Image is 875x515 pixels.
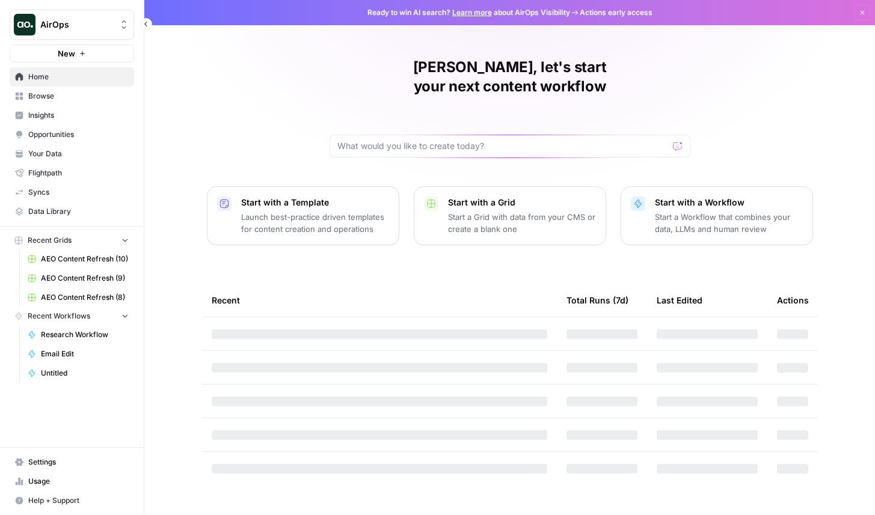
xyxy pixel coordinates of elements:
[22,249,134,269] a: AEO Content Refresh (10)
[28,457,129,468] span: Settings
[414,186,606,245] button: Start with a GridStart a Grid with data from your CMS or create a blank one
[580,7,652,18] span: Actions early access
[22,269,134,288] a: AEO Content Refresh (9)
[10,125,134,144] a: Opportunities
[10,183,134,202] a: Syncs
[10,10,134,40] button: Workspace: AirOps
[207,186,399,245] button: Start with a TemplateLaunch best-practice driven templates for content creation and operations
[41,329,129,340] span: Research Workflow
[10,491,134,510] button: Help + Support
[40,19,113,31] span: AirOps
[10,163,134,183] a: Flightpath
[330,58,690,96] h1: [PERSON_NAME], let's start your next content workflow
[41,292,129,303] span: AEO Content Refresh (8)
[448,211,596,235] p: Start a Grid with data from your CMS or create a blank one
[41,254,129,264] span: AEO Content Refresh (10)
[566,284,628,317] div: Total Runs (7d)
[28,168,129,178] span: Flightpath
[657,284,702,317] div: Last Edited
[448,197,596,209] p: Start with a Grid
[28,91,129,102] span: Browse
[241,197,389,209] p: Start with a Template
[337,140,668,152] input: What would you like to create today?
[10,144,134,163] a: Your Data
[10,472,134,491] a: Usage
[10,202,134,221] a: Data Library
[655,197,803,209] p: Start with a Workflow
[28,187,129,198] span: Syncs
[41,349,129,359] span: Email Edit
[212,284,547,317] div: Recent
[655,211,803,235] p: Start a Workflow that combines your data, LLMs and human review
[28,148,129,159] span: Your Data
[28,476,129,487] span: Usage
[10,106,134,125] a: Insights
[367,7,570,18] span: Ready to win AI search? about AirOps Visibility
[621,186,813,245] button: Start with a WorkflowStart a Workflow that combines your data, LLMs and human review
[28,72,129,82] span: Home
[28,311,90,321] span: Recent Workflows
[241,211,389,235] p: Launch best-practice driven templates for content creation and operations
[28,235,72,246] span: Recent Grids
[22,344,134,364] a: Email Edit
[777,284,809,317] div: Actions
[22,325,134,344] a: Research Workflow
[22,364,134,383] a: Untitled
[10,87,134,106] a: Browse
[28,129,129,140] span: Opportunities
[10,307,134,325] button: Recent Workflows
[41,368,129,379] span: Untitled
[452,8,492,17] a: Learn more
[58,47,75,59] span: New
[10,453,134,472] a: Settings
[10,67,134,87] a: Home
[10,231,134,249] button: Recent Grids
[41,273,129,284] span: AEO Content Refresh (9)
[10,44,134,62] button: New
[14,14,35,35] img: AirOps Logo
[28,206,129,217] span: Data Library
[28,495,129,506] span: Help + Support
[22,288,134,307] a: AEO Content Refresh (8)
[28,110,129,121] span: Insights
